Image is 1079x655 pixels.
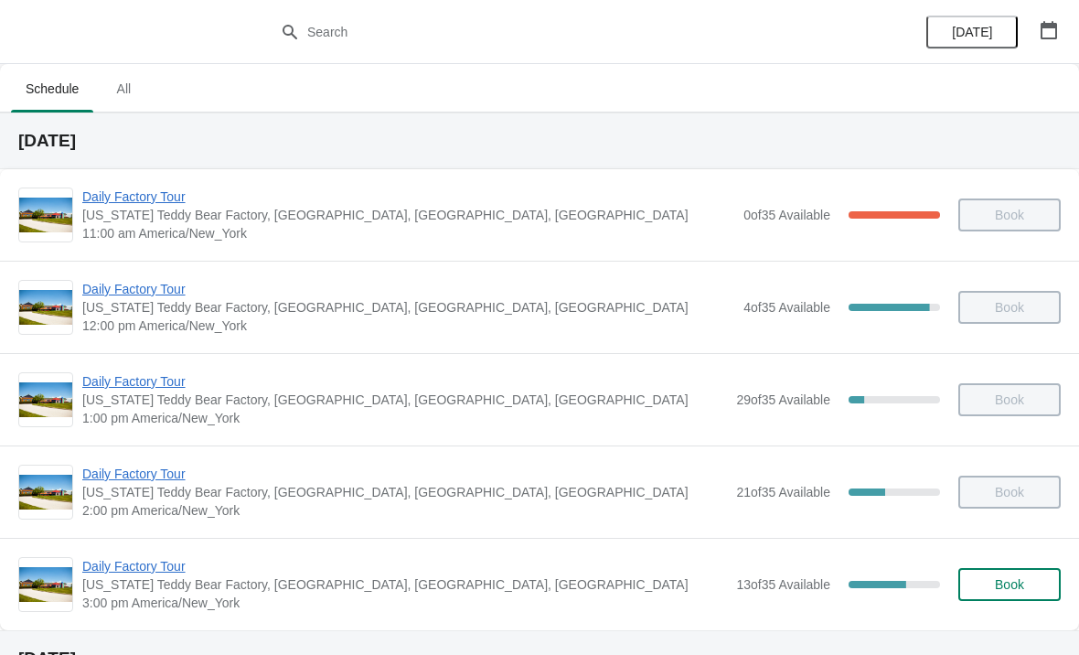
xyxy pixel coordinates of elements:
span: 4 of 35 Available [743,300,830,315]
span: Daily Factory Tour [82,557,727,575]
span: [US_STATE] Teddy Bear Factory, [GEOGRAPHIC_DATA], [GEOGRAPHIC_DATA], [GEOGRAPHIC_DATA] [82,483,727,501]
span: Schedule [11,72,93,105]
button: Book [958,568,1061,601]
span: Daily Factory Tour [82,280,734,298]
span: Daily Factory Tour [82,372,727,391]
img: Daily Factory Tour | Vermont Teddy Bear Factory, Shelburne Road, Shelburne, VT, USA | 12:00 pm Am... [19,290,72,326]
span: [US_STATE] Teddy Bear Factory, [GEOGRAPHIC_DATA], [GEOGRAPHIC_DATA], [GEOGRAPHIC_DATA] [82,206,734,224]
span: 1:00 pm America/New_York [82,409,727,427]
button: [DATE] [926,16,1018,48]
span: 0 of 35 Available [743,208,830,222]
img: Daily Factory Tour | Vermont Teddy Bear Factory, Shelburne Road, Shelburne, VT, USA | 2:00 pm Ame... [19,475,72,510]
span: [US_STATE] Teddy Bear Factory, [GEOGRAPHIC_DATA], [GEOGRAPHIC_DATA], [GEOGRAPHIC_DATA] [82,391,727,409]
span: [DATE] [952,25,992,39]
span: All [101,72,146,105]
img: Daily Factory Tour | Vermont Teddy Bear Factory, Shelburne Road, Shelburne, VT, USA | 3:00 pm Ame... [19,567,72,603]
input: Search [306,16,809,48]
span: 11:00 am America/New_York [82,224,734,242]
span: 21 of 35 Available [736,485,830,499]
span: 29 of 35 Available [736,392,830,407]
span: [US_STATE] Teddy Bear Factory, [GEOGRAPHIC_DATA], [GEOGRAPHIC_DATA], [GEOGRAPHIC_DATA] [82,575,727,594]
span: 13 of 35 Available [736,577,830,592]
h2: [DATE] [18,132,1061,150]
span: Daily Factory Tour [82,188,734,206]
span: 2:00 pm America/New_York [82,501,727,520]
img: Daily Factory Tour | Vermont Teddy Bear Factory, Shelburne Road, Shelburne, VT, USA | 11:00 am Am... [19,198,72,233]
span: 12:00 pm America/New_York [82,317,734,335]
span: Daily Factory Tour [82,465,727,483]
span: [US_STATE] Teddy Bear Factory, [GEOGRAPHIC_DATA], [GEOGRAPHIC_DATA], [GEOGRAPHIC_DATA] [82,298,734,317]
span: 3:00 pm America/New_York [82,594,727,612]
span: Book [995,577,1024,592]
img: Daily Factory Tour | Vermont Teddy Bear Factory, Shelburne Road, Shelburne, VT, USA | 1:00 pm Ame... [19,382,72,418]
